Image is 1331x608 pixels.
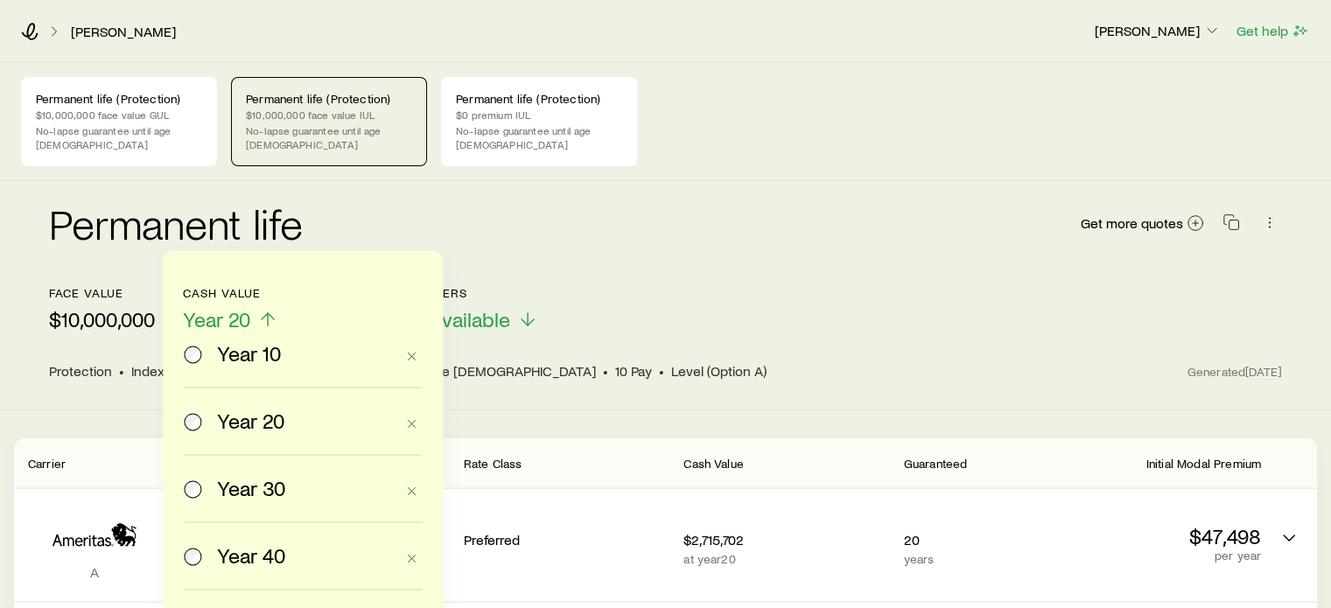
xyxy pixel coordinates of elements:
[36,108,202,122] p: $10,000,000 face value GUL
[615,362,652,380] span: 10 Pay
[70,24,177,40] a: [PERSON_NAME]
[231,77,427,166] a: Permanent life (Protection)$10,000,000 face value IULNo-lapse guarantee until age [DEMOGRAPHIC_DATA]
[183,286,278,332] button: Cash ValueYear 20
[456,108,622,122] p: $0 premium IUL
[49,286,155,300] p: face value
[1095,22,1221,39] p: [PERSON_NAME]
[28,456,66,471] span: Carrier
[1146,456,1261,471] span: Initial Modal Premium
[119,362,124,380] span: •
[246,108,412,122] p: $10,000,000 face value IUL
[404,307,510,332] span: All available
[1055,549,1261,563] p: per year
[1080,213,1205,234] a: Get more quotes
[183,307,250,332] span: Year 20
[904,531,1041,549] p: 20
[1187,364,1282,380] span: Generated
[183,286,278,300] p: Cash Value
[1094,21,1222,42] button: [PERSON_NAME]
[441,77,637,166] a: Permanent life (Protection)$0 premium IULNo-lapse guarantee until age [DEMOGRAPHIC_DATA]
[49,202,303,244] h2: Permanent life
[456,92,622,106] p: Permanent life (Protection)
[36,123,202,151] p: No-lapse guarantee until age [DEMOGRAPHIC_DATA]
[49,362,112,380] span: Protection
[904,552,1041,566] p: years
[683,552,889,566] p: at year 20
[683,456,744,471] span: Cash Value
[456,123,622,151] p: No-lapse guarantee until age [DEMOGRAPHIC_DATA]
[464,456,522,471] span: Rate Class
[1245,364,1282,380] span: [DATE]
[683,531,889,549] p: $2,715,702
[28,563,161,581] p: A
[404,286,538,300] p: Carriers
[246,92,412,106] p: Permanent life (Protection)
[1236,21,1310,41] button: Get help
[404,286,538,332] button: CarriersAll available
[21,77,217,166] a: Permanent life (Protection)$10,000,000 face value GULNo-lapse guarantee until age [DEMOGRAPHIC_DATA]
[246,123,412,151] p: No-lapse guarantee until age [DEMOGRAPHIC_DATA]
[603,362,608,380] span: •
[464,531,669,549] p: Preferred
[904,456,968,471] span: Guaranteed
[36,92,202,106] p: Permanent life (Protection)
[671,362,767,380] span: Level (Option A)
[1081,216,1183,230] span: Get more quotes
[131,362,257,380] span: Indexed universal life
[1055,524,1261,549] p: $47,498
[49,307,155,332] p: $10,000,000
[659,362,664,380] span: •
